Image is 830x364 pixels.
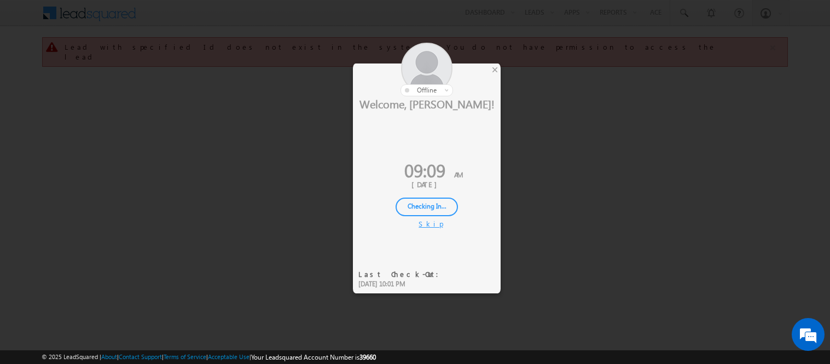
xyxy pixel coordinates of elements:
a: Acceptable Use [208,353,249,360]
span: AM [454,170,463,179]
div: × [489,63,501,76]
div: Skip [419,219,435,229]
span: offline [417,86,437,94]
a: Terms of Service [164,353,206,360]
a: Contact Support [119,353,162,360]
div: Last Check-Out: [358,269,445,279]
div: Checking In... [396,198,458,216]
a: About [101,353,117,360]
span: 39660 [359,353,376,361]
div: [DATE] [361,180,492,189]
div: Welcome, [PERSON_NAME]! [353,96,501,111]
span: © 2025 LeadSquared | | | | | [42,352,376,362]
span: Your Leadsquared Account Number is [251,353,376,361]
span: 09:09 [404,158,445,182]
div: [DATE] 10:01 PM [358,279,445,289]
